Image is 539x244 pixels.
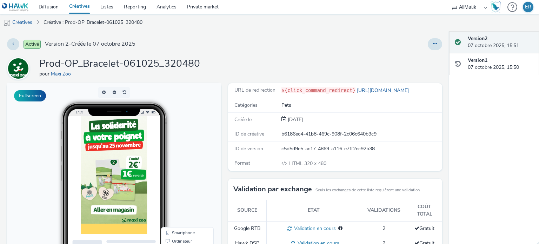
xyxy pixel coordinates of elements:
[165,156,185,160] span: Ordinateur
[234,131,264,137] span: ID de créative
[233,184,312,194] h3: Validation par exchange
[68,27,76,31] span: 17:09
[228,200,267,221] th: Source
[355,87,412,94] a: [URL][DOMAIN_NAME]
[468,35,487,42] strong: Version 2
[228,222,267,236] td: Google RTB
[39,71,51,77] span: pour
[7,65,32,72] a: Maxi Zoo
[165,147,188,152] span: Smartphone
[292,225,336,232] span: Validation en cours
[51,71,74,77] a: Maxi Zoo
[289,160,304,167] span: HTML
[281,131,441,138] div: b6186ec4-41b8-469c-908f-2c06c640b9c9
[234,145,263,152] span: ID de version
[491,1,504,13] a: Hawk Academy
[234,160,250,166] span: Format
[491,1,501,13] img: Hawk Academy
[414,225,434,232] span: Gratuit
[315,187,420,193] small: Seuls les exchanges de cette liste requièrent une validation
[281,102,441,109] div: Pets
[45,40,135,48] span: Version 2 - Créée le 07 octobre 2025
[468,35,533,50] div: 07 octobre 2025, 15:51
[288,160,326,167] span: 320 x 480
[155,154,205,162] li: Ordinateur
[281,87,355,93] code: ${click_command_redirect}
[155,145,205,154] li: Smartphone
[267,200,361,221] th: Etat
[468,57,487,64] strong: Version 1
[24,40,41,49] span: Activé
[361,200,407,221] th: Validations
[286,116,303,123] div: Création 07 octobre 2025, 15:50
[525,2,531,12] div: ER
[39,57,200,71] h1: Prod-OP_Bracelet-061025_320480
[281,145,441,152] div: c5d5d9e5-ac17-4869-a116-e7ff2ec92b38
[468,57,533,71] div: 07 octobre 2025, 15:50
[165,164,182,169] span: QR Code
[40,14,146,31] a: Créative : Prod-OP_Bracelet-061025_320480
[382,225,385,232] span: 2
[2,3,29,12] img: undefined Logo
[234,87,275,93] span: URL de redirection
[286,116,303,123] span: [DATE]
[14,90,46,101] button: Fullscreen
[8,58,28,79] img: Maxi Zoo
[234,116,252,123] span: Créée le
[4,19,11,26] img: mobile
[234,102,258,108] span: Catégories
[155,162,205,171] li: QR Code
[407,200,442,221] th: Coût total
